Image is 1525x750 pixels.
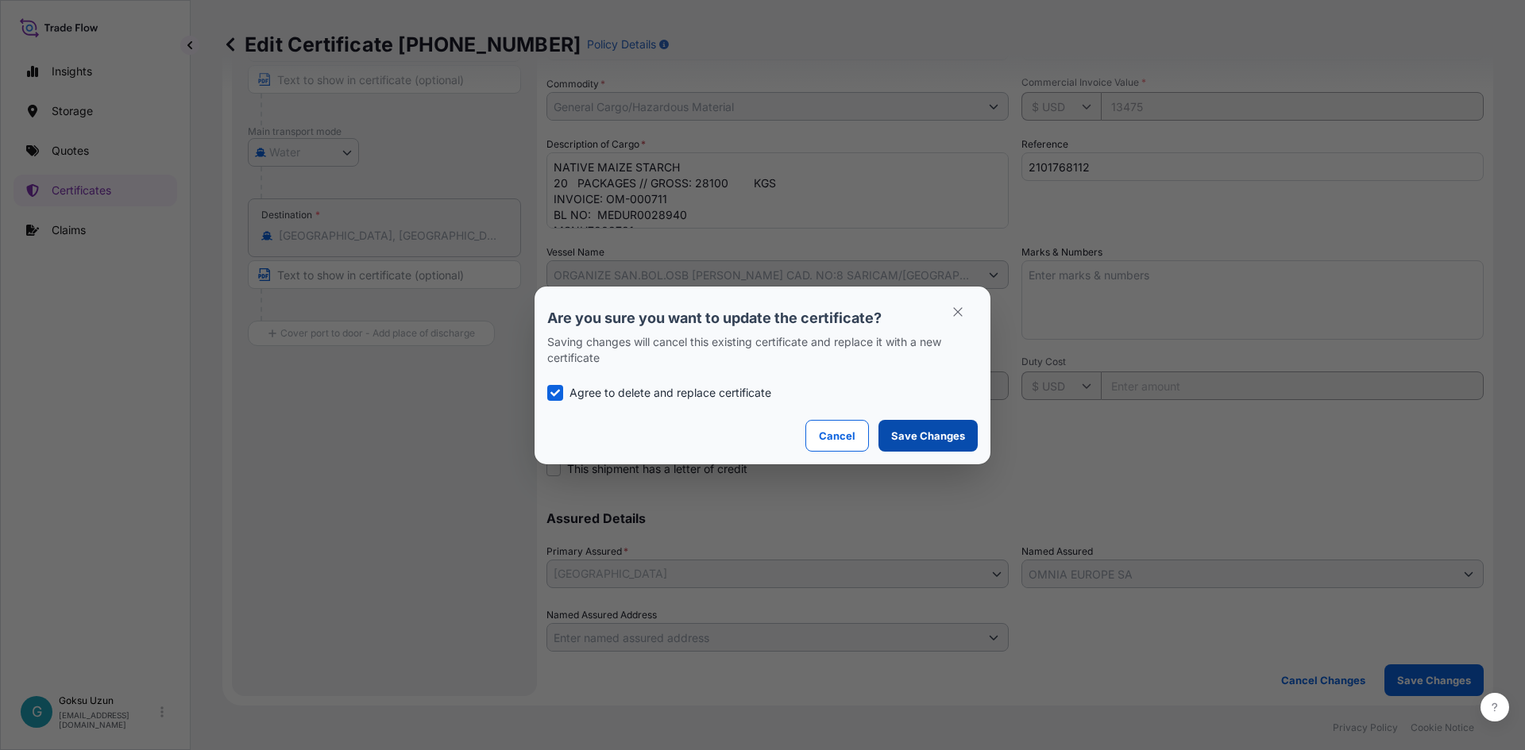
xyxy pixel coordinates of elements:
p: Cancel [819,428,855,444]
button: Save Changes [878,420,978,452]
button: Cancel [805,420,869,452]
p: Saving changes will cancel this existing certificate and replace it with a new certificate [547,334,978,366]
p: Agree to delete and replace certificate [569,385,771,401]
p: Are you sure you want to update the certificate? [547,309,978,328]
p: Save Changes [891,428,965,444]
